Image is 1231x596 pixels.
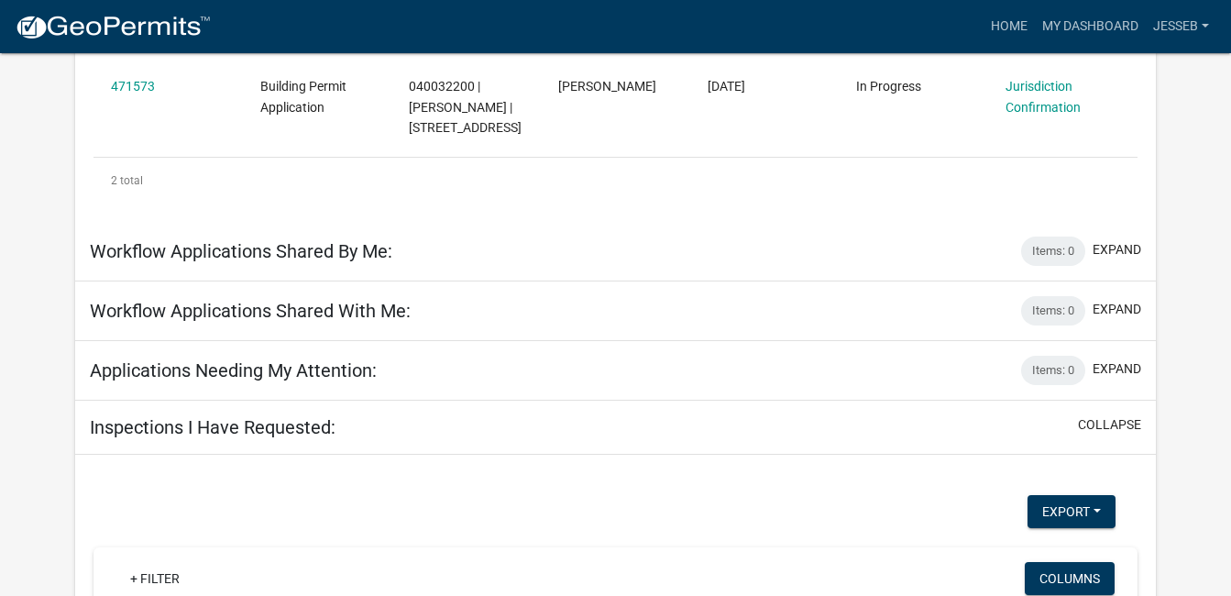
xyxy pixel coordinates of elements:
a: 471573 [111,79,155,94]
h5: Inspections I Have Requested: [90,416,335,438]
span: 040032200 | JESSE BRENNY | 12460 55TH AVE NE [409,79,522,136]
button: expand [1093,240,1141,259]
button: Columns [1025,562,1115,595]
a: Jurisdiction Confirmation [1006,79,1081,115]
div: Items: 0 [1021,356,1085,385]
h5: Applications Needing My Attention: [90,359,377,381]
a: Home [984,9,1035,44]
span: 08/30/2025 [708,79,745,94]
h5: Workflow Applications Shared By Me: [90,240,392,262]
span: Jesse Brenny [558,79,656,94]
div: 2 total [93,158,1138,204]
span: In Progress [856,79,921,94]
button: expand [1093,300,1141,319]
a: My Dashboard [1035,9,1146,44]
div: Items: 0 [1021,237,1085,266]
a: + Filter [115,562,194,595]
button: Export [1028,495,1116,528]
button: expand [1093,359,1141,379]
span: Building Permit Application [260,79,346,115]
button: collapse [1078,415,1141,435]
a: Jesseb [1146,9,1216,44]
div: Items: 0 [1021,296,1085,326]
h5: Workflow Applications Shared With Me: [90,300,411,322]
